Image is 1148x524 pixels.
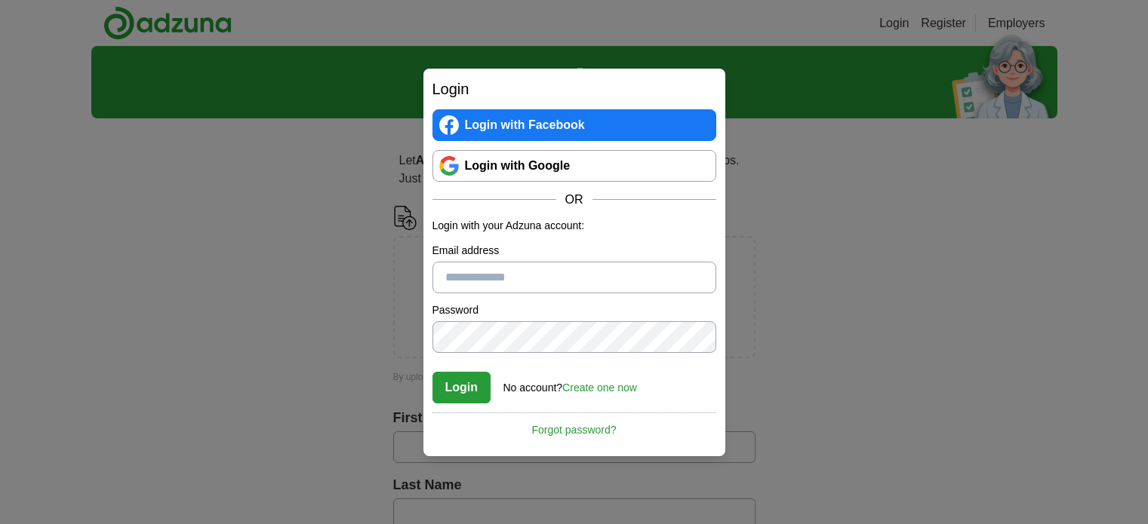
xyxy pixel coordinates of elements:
label: Password [432,302,716,318]
span: OR [556,191,592,209]
a: Login with Google [432,150,716,182]
button: Login [432,372,491,403]
a: Login with Facebook [432,109,716,141]
div: No account? [503,371,637,396]
a: Forgot password? [432,412,716,438]
label: Email address [432,243,716,259]
h2: Login [432,78,716,100]
p: Login with your Adzuna account: [432,218,716,234]
a: Create one now [562,382,637,394]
